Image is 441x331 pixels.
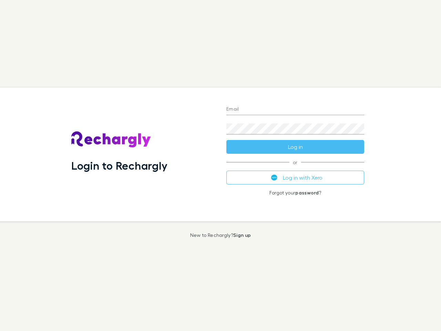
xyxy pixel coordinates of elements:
p: Forgot your ? [226,190,364,195]
a: Sign up [233,232,251,238]
a: password [295,190,319,195]
h1: Login to Rechargly [71,159,167,172]
img: Rechargly's Logo [71,131,151,148]
img: Xero's logo [271,174,277,181]
button: Log in [226,140,364,154]
p: New to Rechargly? [190,232,251,238]
button: Log in with Xero [226,171,364,184]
